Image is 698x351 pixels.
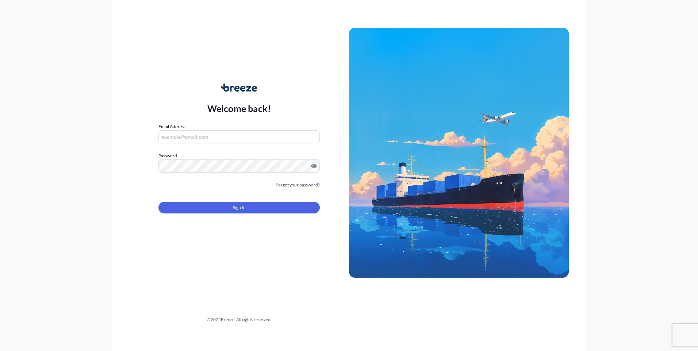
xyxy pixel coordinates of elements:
[311,163,317,169] button: Show password
[158,152,320,159] label: Password
[129,316,349,323] div: © 2025 Breeze. All rights reserved.
[158,202,320,213] button: Sign In
[349,28,569,277] img: Ship illustration
[207,103,271,114] p: Welcome back!
[233,204,246,211] span: Sign In
[158,123,185,130] label: Email Address
[276,181,320,189] a: Forgot your password?
[158,130,320,143] input: example@gmail.com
